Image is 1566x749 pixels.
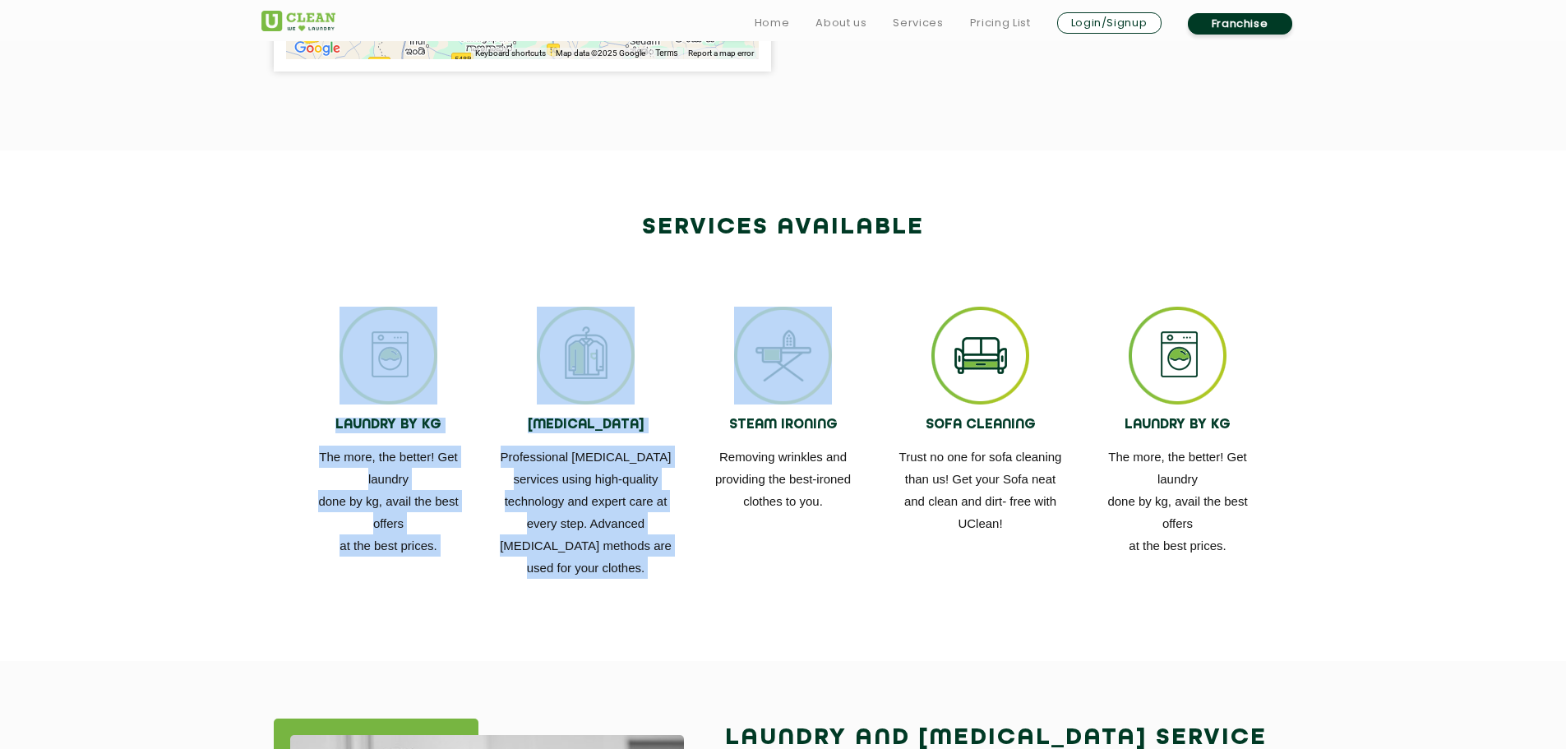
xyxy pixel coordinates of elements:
[755,13,790,33] a: Home
[500,418,672,433] h4: [MEDICAL_DATA]
[697,446,870,512] p: Removing wrinkles and providing the best-ironed clothes to you.
[734,307,832,405] img: ss_icon_3.png
[815,13,866,33] a: About us
[303,446,475,557] p: The more, the better! Get laundry done by kg, avail the best offers at the best prices.
[655,48,677,59] a: Terms
[261,208,1305,247] h2: Services available
[290,38,344,59] img: Google
[556,49,645,58] span: Map data ©2025 Google
[290,38,344,59] a: Open this area in Google Maps (opens a new window)
[303,418,475,433] h4: LAUNDRY BY KG
[1092,418,1264,433] h4: LAUNDRY BY KG
[475,48,546,59] button: Keyboard shortcuts
[1092,446,1264,557] p: The more, the better! Get laundry done by kg, avail the best offers at the best prices.
[537,307,635,405] img: ss_icon_2.png
[893,13,943,33] a: Services
[500,446,672,579] p: Professional [MEDICAL_DATA] services using high-quality technology and expert care at every step....
[261,11,335,31] img: UClean Laundry and Dry Cleaning
[1057,12,1162,34] a: Login/Signup
[697,418,870,433] h4: STEAM IRONING
[340,307,437,405] img: ss_icon_1.png
[894,446,1067,534] p: Trust no one for sofa cleaning than us! Get your Sofa neat and clean and dirt- free with UClean!
[931,307,1029,405] img: ss_icon_4.png
[970,13,1031,33] a: Pricing List
[1188,13,1292,35] a: Franchise
[894,418,1067,433] h4: SOFA CLEANING
[688,48,754,59] a: Report a map error
[1129,307,1226,405] img: ss_icon_1.png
